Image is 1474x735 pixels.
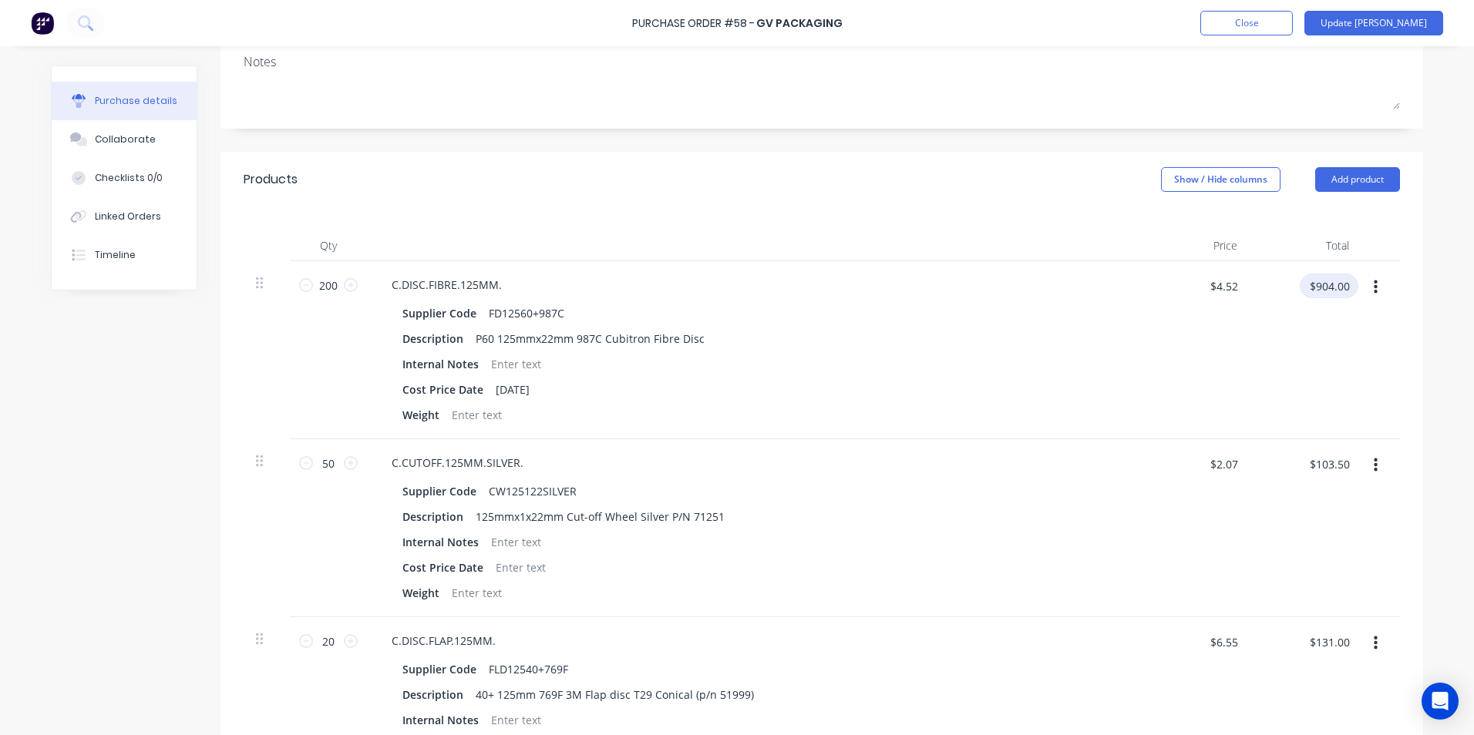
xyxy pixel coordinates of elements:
[95,248,136,262] div: Timeline
[469,505,731,528] div: 125mmx1x22mm Cut-off Wheel Silver P/N 71251
[1161,167,1280,192] button: Show / Hide columns
[379,274,514,296] div: C.DISC.FIBRE.125MM.
[396,683,469,706] div: Description
[95,171,163,185] div: Checklists 0/0
[52,236,197,274] button: Timeline
[244,170,298,189] div: Products
[490,378,536,401] div: [DATE]
[469,683,760,706] div: 40+ 125mm 769F 3M Flap disc T29 Conical (p/n 51999)
[396,327,469,350] div: Description
[396,353,485,375] div: Internal Notes
[396,404,446,426] div: Weight
[52,120,197,159] button: Collaborate
[379,451,536,474] div: C.CUTOFF.125MM.SILVER.
[1200,11,1293,35] button: Close
[1304,11,1443,35] button: Update [PERSON_NAME]
[95,133,156,146] div: Collaborate
[756,15,843,32] div: GV Packaging
[379,629,508,652] div: C.DISC.FLAP.125MM.
[396,658,483,680] div: Supplier Code
[95,94,177,108] div: Purchase details
[31,12,54,35] img: Factory
[52,159,197,197] button: Checklists 0/0
[95,210,161,223] div: Linked Orders
[396,505,469,528] div: Description
[52,82,197,120] button: Purchase details
[469,327,711,350] div: P60 125mmx22mm 987C Cubitron Fibre Disc
[52,197,197,236] button: Linked Orders
[396,378,490,401] div: Cost Price Date
[1138,230,1250,261] div: Price
[483,658,574,680] div: FLD12540+769F
[1422,683,1459,720] div: Open Intercom Messenger
[396,582,446,604] div: Weight
[483,302,570,324] div: FD12560+987C
[396,556,490,579] div: Cost Price Date
[1315,167,1400,192] button: Add product
[396,531,485,553] div: Internal Notes
[483,480,583,502] div: CW125122SILVER
[632,15,755,32] div: Purchase Order #58 -
[396,709,485,731] div: Internal Notes
[290,230,367,261] div: Qty
[244,52,1400,71] div: Notes
[396,302,483,324] div: Supplier Code
[1250,230,1361,261] div: Total
[396,480,483,502] div: Supplier Code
